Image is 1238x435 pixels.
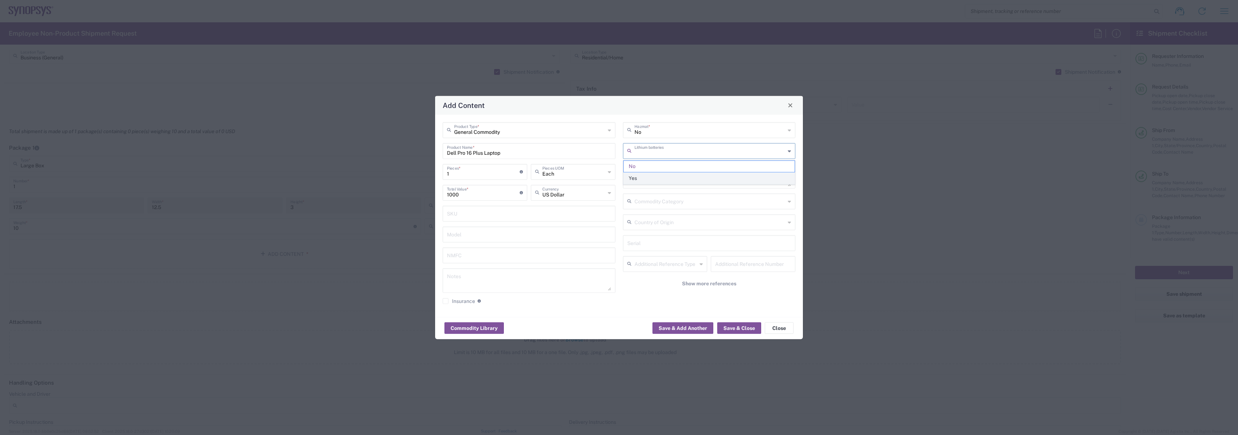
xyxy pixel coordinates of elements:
h4: Add Content [443,100,485,110]
button: Commodity Library [444,322,504,334]
span: Show more references [682,280,736,287]
button: Save & Add Another [652,322,713,334]
button: Close [765,322,794,334]
button: Close [785,100,795,110]
label: Insurance [443,298,475,304]
button: Save & Close [717,322,761,334]
span: No [624,161,795,172]
span: Yes [624,173,795,184]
